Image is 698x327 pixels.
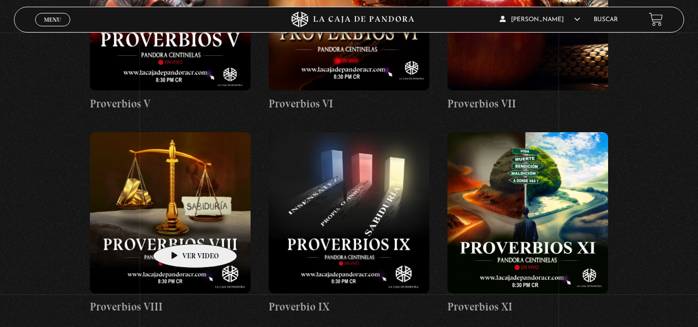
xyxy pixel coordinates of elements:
[44,17,61,23] span: Menu
[90,299,251,315] h4: Proverbios VIII
[649,12,663,26] a: View your shopping cart
[269,132,429,315] a: Proverbio IX
[594,17,618,23] a: Buscar
[40,25,65,32] span: Cerrar
[500,17,580,23] span: [PERSON_NAME]
[90,132,251,315] a: Proverbios VIII
[90,96,251,112] h4: Proverbios V
[269,96,429,112] h4: Proverbios VI
[447,299,608,315] h4: Proverbios XI
[269,299,429,315] h4: Proverbio IX
[447,132,608,315] a: Proverbios XI
[447,96,608,112] h4: Proverbios VII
